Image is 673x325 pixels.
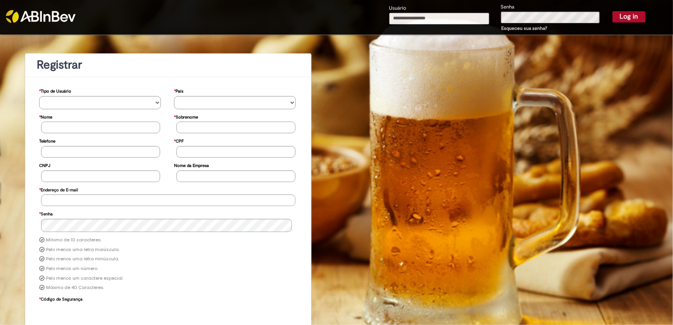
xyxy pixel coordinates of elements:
[174,111,198,122] label: Sobrenome
[39,111,52,122] label: Nome
[613,11,645,22] button: Log in
[46,256,119,262] label: Pelo menos uma letra minúscula.
[389,5,407,12] label: Usuário
[39,85,71,96] label: Tipo de Usuário
[39,159,50,170] label: CNPJ
[6,10,76,23] img: ABInbev-white.png
[46,275,123,282] label: Pelo menos um caractere especial.
[46,285,104,291] label: Máximo de 40 Caracteres.
[39,293,83,304] label: Código de Segurança
[501,3,515,11] label: Senha
[46,266,98,272] label: Pelo menos um número.
[46,237,102,243] label: Mínimo de 10 caracteres.
[39,184,78,195] label: Endereço de E-mail
[37,58,300,71] h1: Registrar
[39,135,55,146] label: Telefone
[174,85,183,96] label: País
[39,208,53,219] label: Senha
[174,135,184,146] label: CPF
[174,159,209,170] label: Nome da Empresa
[501,25,547,31] a: Esqueceu sua senha?
[46,247,119,253] label: Pelo menos uma letra maiúscula.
